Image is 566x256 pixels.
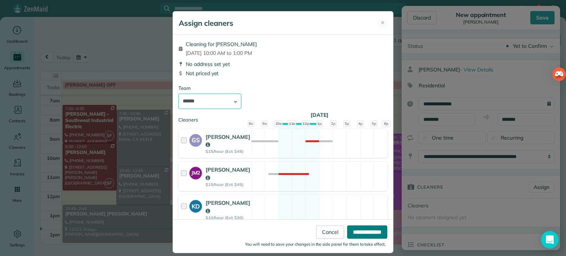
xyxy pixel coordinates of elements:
[178,60,388,68] div: No address set yet
[206,133,250,148] strong: [PERSON_NAME]
[206,182,250,187] strong: $15/hour (Est: $45)
[381,19,385,27] span: ✕
[186,49,257,57] span: [DATE] 10:00 AM to 1:00 PM
[189,167,202,177] strong: JM2
[186,41,257,48] span: Cleaning for [PERSON_NAME]
[316,225,344,239] a: Cancel
[178,70,388,77] div: Not priced yet
[541,231,559,249] div: Open Intercom Messenger
[189,200,202,211] strong: KD
[189,134,202,145] strong: GS
[179,18,233,28] h5: Assign cleaners
[206,215,250,220] strong: $10/hour (Est: $30)
[178,116,388,119] div: Cleaners
[206,149,250,154] strong: $15/hour (Est: $45)
[206,199,250,214] strong: [PERSON_NAME]
[178,85,388,92] div: Team
[206,166,250,181] strong: [PERSON_NAME]
[245,242,386,247] small: You will need to save your changes in the side panel for them to take effect.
